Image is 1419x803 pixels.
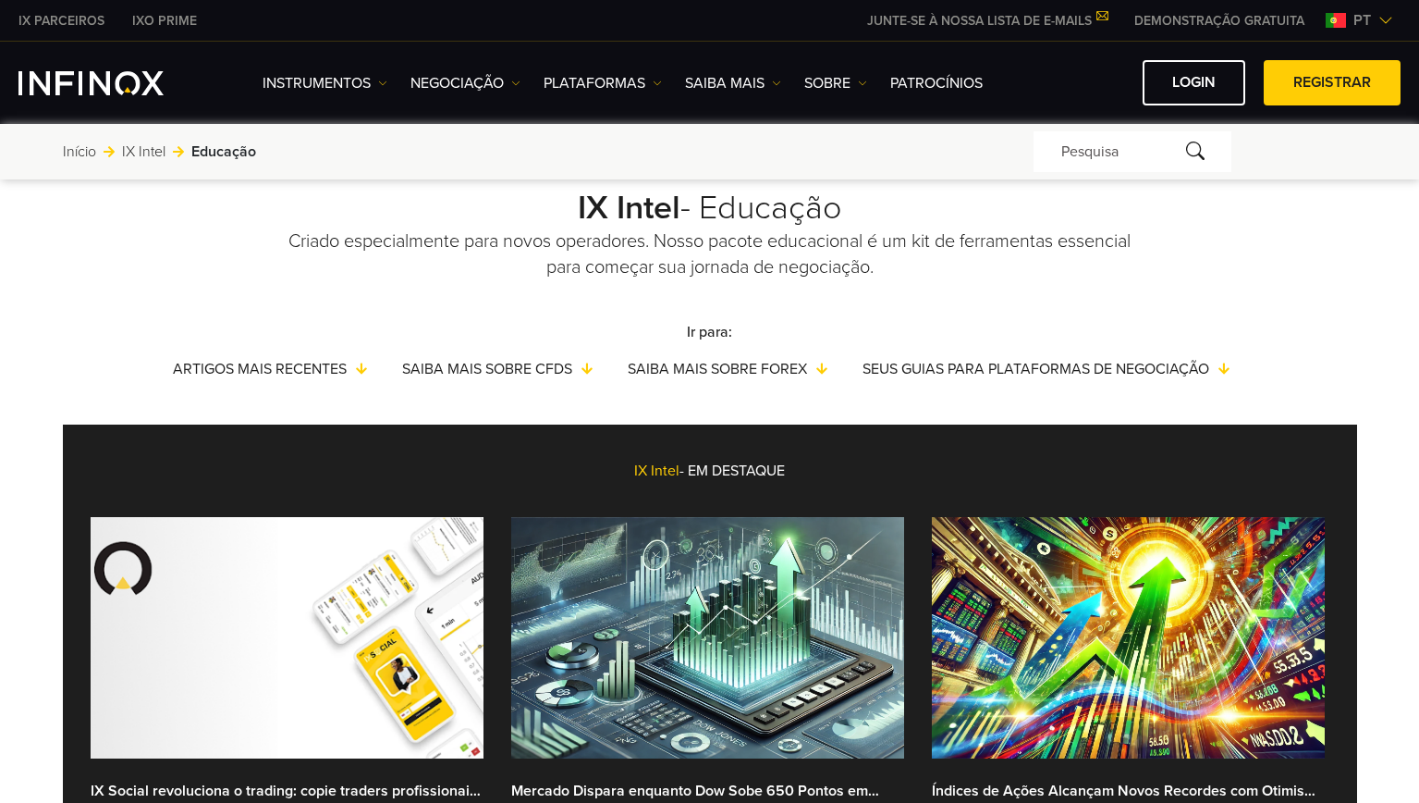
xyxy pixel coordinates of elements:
[1264,60,1401,105] a: Registrar
[890,72,983,94] a: Patrocínios
[862,358,1246,380] a: Seus guias para plataformas de negociação
[104,146,115,157] img: arrow-right
[544,72,662,94] a: PLATAFORMAS
[1034,131,1231,172] div: Pesquisa
[263,72,387,94] a: Instrumentos
[688,462,785,480] span: EM DESTAQUE
[283,229,1137,280] p: Criado especialmente para novos operadores. Nosso pacote educacional é um kit de ferramentas esse...
[685,72,781,94] a: Saiba mais
[122,141,165,163] a: IX Intel
[410,72,520,94] a: NEGOCIAÇÃO
[91,442,1329,500] div: IX Intel
[804,72,867,94] a: SOBRE
[1120,11,1318,31] a: INFINOX MENU
[63,321,1357,343] p: Ir para:
[402,358,609,380] a: Saiba mais sobre CFDs
[628,358,844,380] a: Saiba mais sobre Forex
[1143,60,1245,105] a: Login
[191,141,256,163] span: Educação
[63,141,96,163] a: Início
[118,11,211,31] a: INFINOX
[578,188,680,228] strong: IX Intel
[578,188,842,228] a: IX Intel- Educação
[853,13,1120,29] a: JUNTE-SE À NOSSA LISTA DE E-MAILS
[18,71,207,95] a: INFINOX Logo
[173,358,384,380] a: Artigos mais recentes
[173,146,184,157] img: arrow-right
[679,462,684,480] span: -
[1346,9,1378,31] span: pt
[5,11,118,31] a: INFINOX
